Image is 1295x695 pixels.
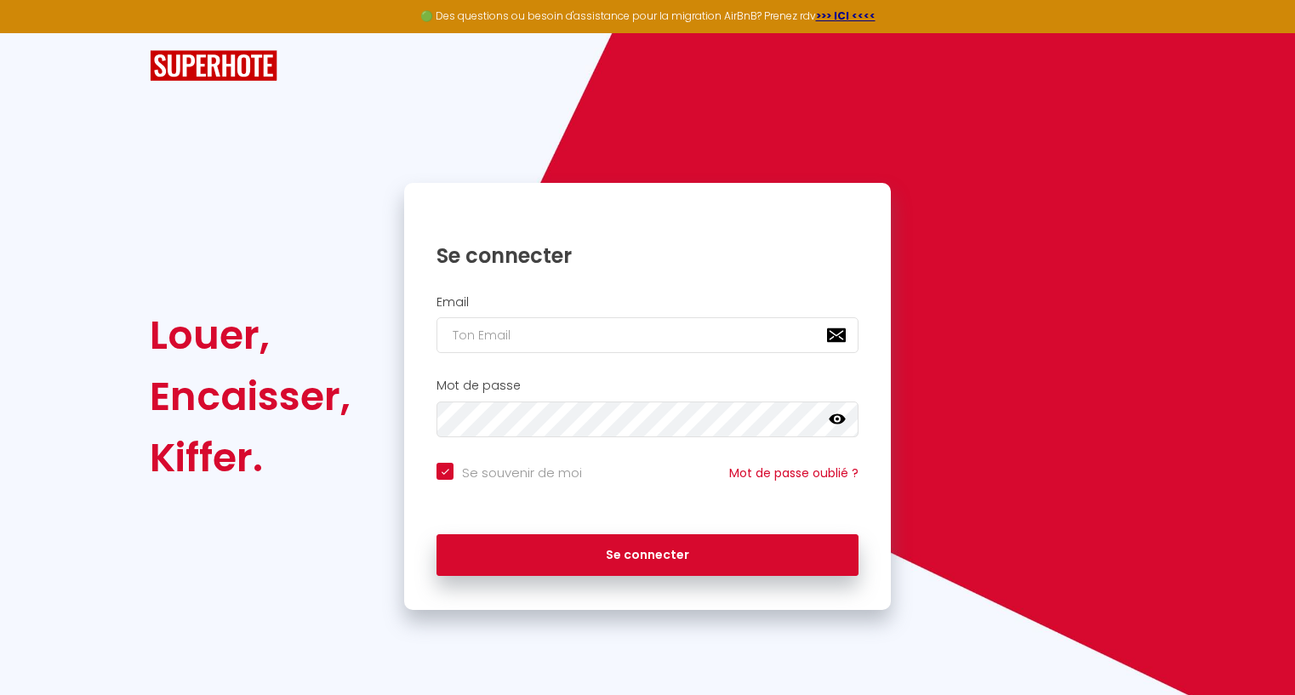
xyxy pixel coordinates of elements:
h2: Email [436,295,859,310]
a: Mot de passe oublié ? [729,464,859,481]
div: Kiffer. [150,427,351,488]
div: Louer, [150,305,351,366]
button: Se connecter [436,534,859,577]
h2: Mot de passe [436,379,859,393]
a: >>> ICI <<<< [816,9,876,23]
img: SuperHote logo [150,50,277,82]
input: Ton Email [436,317,859,353]
h1: Se connecter [436,242,859,269]
div: Encaisser, [150,366,351,427]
